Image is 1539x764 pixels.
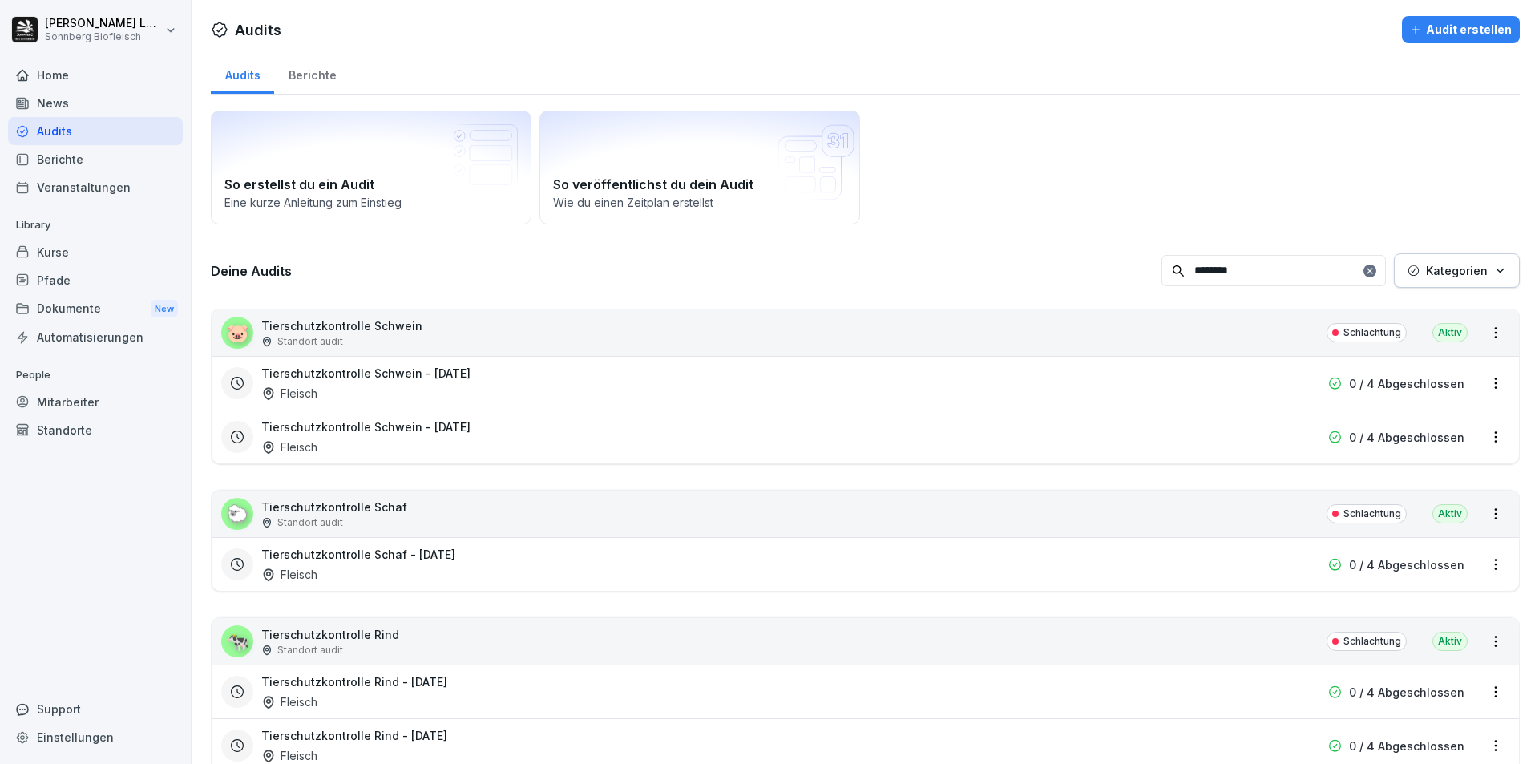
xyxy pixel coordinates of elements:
[261,673,447,690] h3: Tierschutzkontrolle Rind - [DATE]
[8,416,183,444] a: Standorte
[261,317,422,334] p: Tierschutzkontrolle Schwein
[8,89,183,117] a: News
[8,145,183,173] a: Berichte
[45,17,162,30] p: [PERSON_NAME] Lumetsberger
[1349,738,1464,754] p: 0 / 4 Abgeschlossen
[221,317,253,349] div: 🐷
[553,175,846,194] h2: So veröffentlichst du dein Audit
[8,294,183,324] div: Dokumente
[1426,262,1488,279] p: Kategorien
[261,693,317,710] div: Fleisch
[8,323,183,351] a: Automatisierungen
[277,334,343,349] p: Standort audit
[211,262,1153,280] h3: Deine Audits
[1343,325,1401,340] p: Schlachtung
[221,625,253,657] div: 🐄
[261,727,447,744] h3: Tierschutzkontrolle Rind - [DATE]
[1349,556,1464,573] p: 0 / 4 Abgeschlossen
[261,439,317,455] div: Fleisch
[211,53,274,94] a: Audits
[8,173,183,201] a: Veranstaltungen
[235,19,281,41] h1: Audits
[8,266,183,294] a: Pfade
[274,53,350,94] a: Berichte
[261,499,407,515] p: Tierschutzkontrolle Schaf
[277,643,343,657] p: Standort audit
[1394,253,1520,288] button: Kategorien
[1402,16,1520,43] button: Audit erstellen
[277,515,343,530] p: Standort audit
[8,294,183,324] a: DokumenteNew
[539,111,860,224] a: So veröffentlichst du dein AuditWie du einen Zeitplan erstellst
[8,61,183,89] a: Home
[1349,429,1464,446] p: 0 / 4 Abgeschlossen
[1432,632,1468,651] div: Aktiv
[8,212,183,238] p: Library
[8,238,183,266] a: Kurse
[1410,21,1512,38] div: Audit erstellen
[261,365,471,382] h3: Tierschutzkontrolle Schwein - [DATE]
[1343,507,1401,521] p: Schlachtung
[1432,323,1468,342] div: Aktiv
[224,175,518,194] h2: So erstellst du ein Audit
[261,418,471,435] h3: Tierschutzkontrolle Schwein - [DATE]
[45,31,162,42] p: Sonnberg Biofleisch
[8,695,183,723] div: Support
[8,117,183,145] a: Audits
[8,362,183,388] p: People
[8,723,183,751] a: Einstellungen
[224,194,518,211] p: Eine kurze Anleitung zum Einstieg
[8,388,183,416] a: Mitarbeiter
[261,385,317,402] div: Fleisch
[553,194,846,211] p: Wie du einen Zeitplan erstellst
[211,111,531,224] a: So erstellst du ein AuditEine kurze Anleitung zum Einstieg
[261,546,455,563] h3: Tierschutzkontrolle Schaf - [DATE]
[1349,684,1464,701] p: 0 / 4 Abgeschlossen
[261,747,317,764] div: Fleisch
[221,498,253,530] div: 🐑
[1349,375,1464,392] p: 0 / 4 Abgeschlossen
[1343,634,1401,649] p: Schlachtung
[151,300,178,318] div: New
[261,566,317,583] div: Fleisch
[261,626,399,643] p: Tierschutzkontrolle Rind
[1432,504,1468,523] div: Aktiv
